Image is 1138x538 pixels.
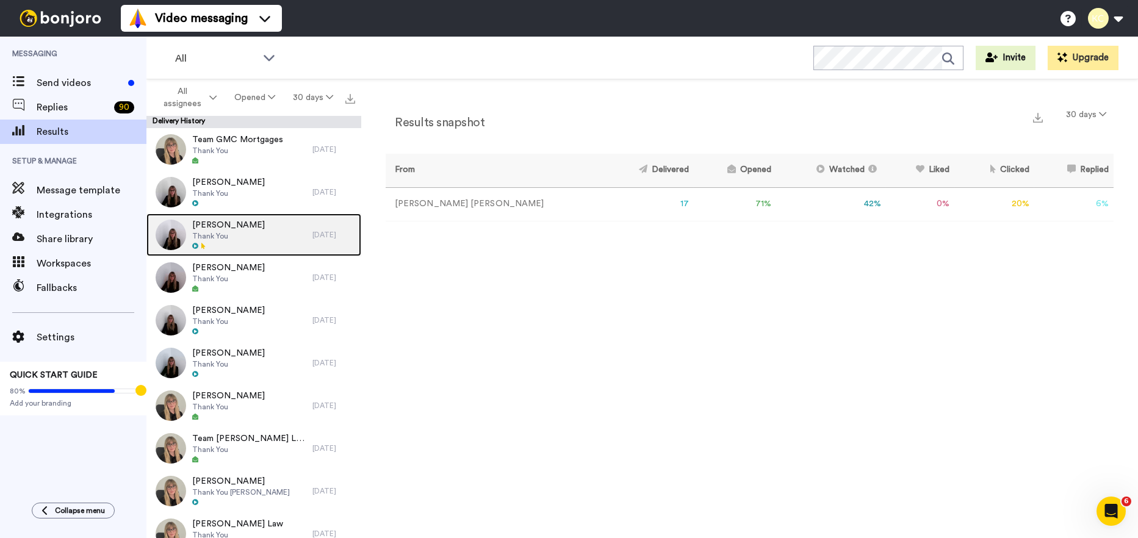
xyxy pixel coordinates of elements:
[694,154,776,187] th: Opened
[192,432,306,445] span: Team [PERSON_NAME] Law
[32,503,115,518] button: Collapse menu
[1034,187,1114,221] td: 6 %
[15,10,106,27] img: bj-logo-header-white.svg
[37,76,123,90] span: Send videos
[192,262,265,274] span: [PERSON_NAME]
[192,176,265,188] span: [PERSON_NAME]
[312,358,355,368] div: [DATE]
[312,401,355,411] div: [DATE]
[146,256,361,299] a: [PERSON_NAME]Thank You[DATE]
[146,171,361,213] a: [PERSON_NAME]Thank You[DATE]
[312,230,355,240] div: [DATE]
[156,348,186,378] img: d884c52f-41d3-44ea-a6e6-a9d88f6e0612-thumb.jpg
[192,219,265,231] span: [PERSON_NAME]
[155,10,248,27] span: Video messaging
[37,207,146,222] span: Integrations
[192,487,290,497] span: Thank You [PERSON_NAME]
[386,187,603,221] td: [PERSON_NAME] [PERSON_NAME]
[776,154,886,187] th: Watched
[156,134,186,165] img: 75467c7f-6cb1-4af0-a66d-3e629cd4a274-thumb.jpg
[156,177,186,207] img: c8396832-b7ea-4333-8807-f1c681a23165-thumb.jpg
[192,231,265,241] span: Thank You
[312,145,355,154] div: [DATE]
[192,518,283,530] span: [PERSON_NAME] Law
[146,384,361,427] a: [PERSON_NAME]Thank You[DATE]
[156,305,186,335] img: ae66b6e7-2871-4256-8595-29120615d312-thumb.jpg
[55,506,105,515] span: Collapse menu
[192,304,265,317] span: [PERSON_NAME]
[386,154,603,187] th: From
[156,476,186,506] img: 7aa53131-9c98-49db-b847-5ba6871816b8-thumb.jpg
[192,188,265,198] span: Thank You
[146,116,361,128] div: Delivery History
[37,232,146,246] span: Share library
[149,81,226,115] button: All assignees
[157,85,207,110] span: All assignees
[146,128,361,171] a: Team GMC MortgagesThank You[DATE]
[156,262,186,293] img: 0282075a-13ef-47d8-af63-63edd7d15a6e-thumb.jpg
[10,398,137,408] span: Add your branding
[886,154,954,187] th: Liked
[976,46,1035,70] button: Invite
[694,187,776,221] td: 71 %
[146,342,361,384] a: [PERSON_NAME]Thank You[DATE]
[776,187,886,221] td: 42 %
[37,281,146,295] span: Fallbacks
[603,187,694,221] td: 17
[192,146,283,156] span: Thank You
[114,101,134,113] div: 90
[1048,46,1118,70] button: Upgrade
[192,390,265,402] span: [PERSON_NAME]
[1034,154,1114,187] th: Replied
[37,330,146,345] span: Settings
[386,116,484,129] h2: Results snapshot
[312,273,355,282] div: [DATE]
[312,443,355,453] div: [DATE]
[312,315,355,325] div: [DATE]
[955,154,1035,187] th: Clicked
[37,100,109,115] span: Replies
[192,274,265,284] span: Thank You
[146,470,361,512] a: [PERSON_NAME]Thank You [PERSON_NAME][DATE]
[886,187,954,221] td: 0 %
[192,347,265,359] span: [PERSON_NAME]
[192,475,290,487] span: [PERSON_NAME]
[1029,108,1046,126] button: Export a summary of each team member’s results that match this filter now.
[342,88,359,107] button: Export all results that match these filters now.
[1059,104,1114,126] button: 30 days
[192,402,265,412] span: Thank You
[192,317,265,326] span: Thank You
[175,51,257,66] span: All
[1097,497,1126,526] iframe: Intercom live chat
[156,220,186,250] img: cb414951-4c8d-4b86-94ea-2eb9d0b33f40-thumb.jpg
[192,359,265,369] span: Thank You
[37,256,146,271] span: Workspaces
[192,134,283,146] span: Team GMC Mortgages
[1033,113,1043,123] img: export.svg
[135,385,146,396] div: Tooltip anchor
[345,94,355,104] img: export.svg
[37,183,146,198] span: Message template
[226,87,284,109] button: Opened
[146,427,361,470] a: Team [PERSON_NAME] LawThank You[DATE]
[10,371,98,379] span: QUICK START GUIDE
[955,187,1035,221] td: 20 %
[284,87,342,109] button: 30 days
[192,445,306,454] span: Thank You
[37,124,146,139] span: Results
[128,9,148,28] img: vm-color.svg
[1122,497,1131,506] span: 6
[312,187,355,197] div: [DATE]
[146,299,361,342] a: [PERSON_NAME]Thank You[DATE]
[312,486,355,496] div: [DATE]
[603,154,694,187] th: Delivered
[156,433,186,464] img: 7b633473-c059-4033-840b-fc0608d3fab5-thumb.jpg
[146,213,361,256] a: [PERSON_NAME]Thank You[DATE]
[156,390,186,421] img: 2446f67d-a0d2-4b56-8cf7-ed8b7aa0d3a6-thumb.jpg
[10,386,26,396] span: 80%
